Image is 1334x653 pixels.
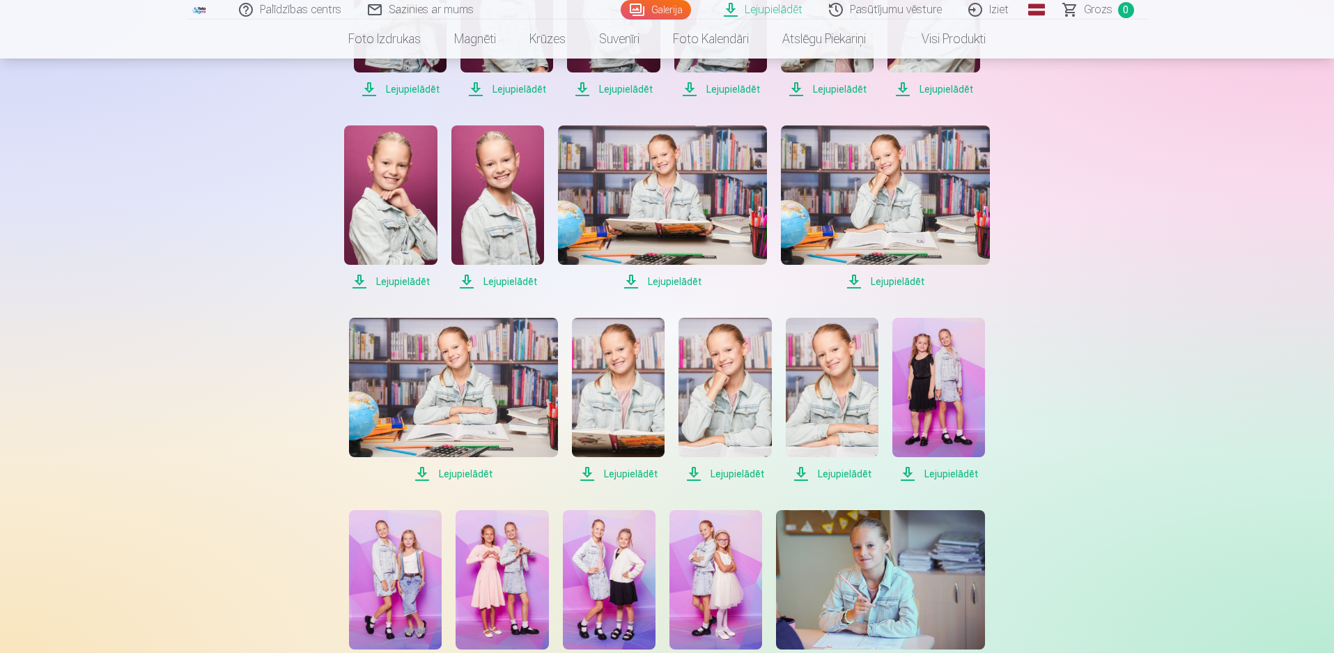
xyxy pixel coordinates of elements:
span: Lejupielādēt [781,273,990,290]
span: 0 [1118,2,1134,18]
span: Lejupielādēt [558,273,767,290]
a: Lejupielādēt [349,318,558,482]
a: Lejupielādēt [451,125,544,290]
span: Lejupielādēt [678,466,771,482]
span: Lejupielādēt [786,466,878,482]
a: Krūzes [513,20,582,59]
a: Lejupielādēt [558,125,767,290]
a: Foto kalendāri [656,20,766,59]
span: Lejupielādēt [781,81,874,98]
span: Grozs [1084,1,1112,18]
span: Lejupielādēt [451,273,544,290]
span: Lejupielādēt [344,273,437,290]
a: Magnēti [437,20,513,59]
a: Lejupielādēt [344,125,437,290]
a: Lejupielādēt [786,318,878,482]
span: Lejupielādēt [674,81,767,98]
span: Lejupielādēt [460,81,553,98]
a: Lejupielādēt [781,125,990,290]
a: Foto izdrukas [332,20,437,59]
span: Lejupielādēt [567,81,660,98]
img: /fa1 [192,6,208,14]
span: Lejupielādēt [892,466,985,482]
span: Lejupielādēt [349,466,558,482]
a: Atslēgu piekariņi [766,20,883,59]
a: Lejupielādēt [892,318,985,482]
a: Suvenīri [582,20,656,59]
span: Lejupielādēt [354,81,447,98]
a: Lejupielādēt [572,318,665,482]
a: Visi produkti [883,20,1002,59]
span: Lejupielādēt [887,81,980,98]
span: Lejupielādēt [572,466,665,482]
a: Lejupielādēt [678,318,771,482]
